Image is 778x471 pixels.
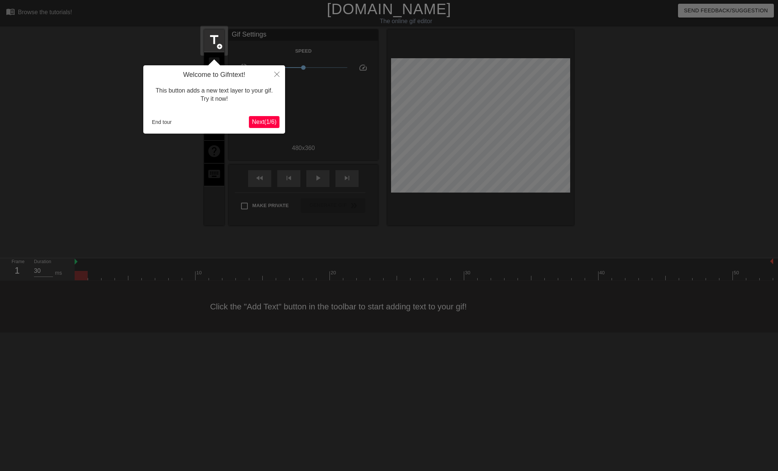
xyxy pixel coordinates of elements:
[149,116,175,128] button: End tour
[249,116,279,128] button: Next
[149,79,279,111] div: This button adds a new text layer to your gif. Try it now!
[252,119,276,125] span: Next ( 1 / 6 )
[269,65,285,82] button: Close
[149,71,279,79] h4: Welcome to Gifntext!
